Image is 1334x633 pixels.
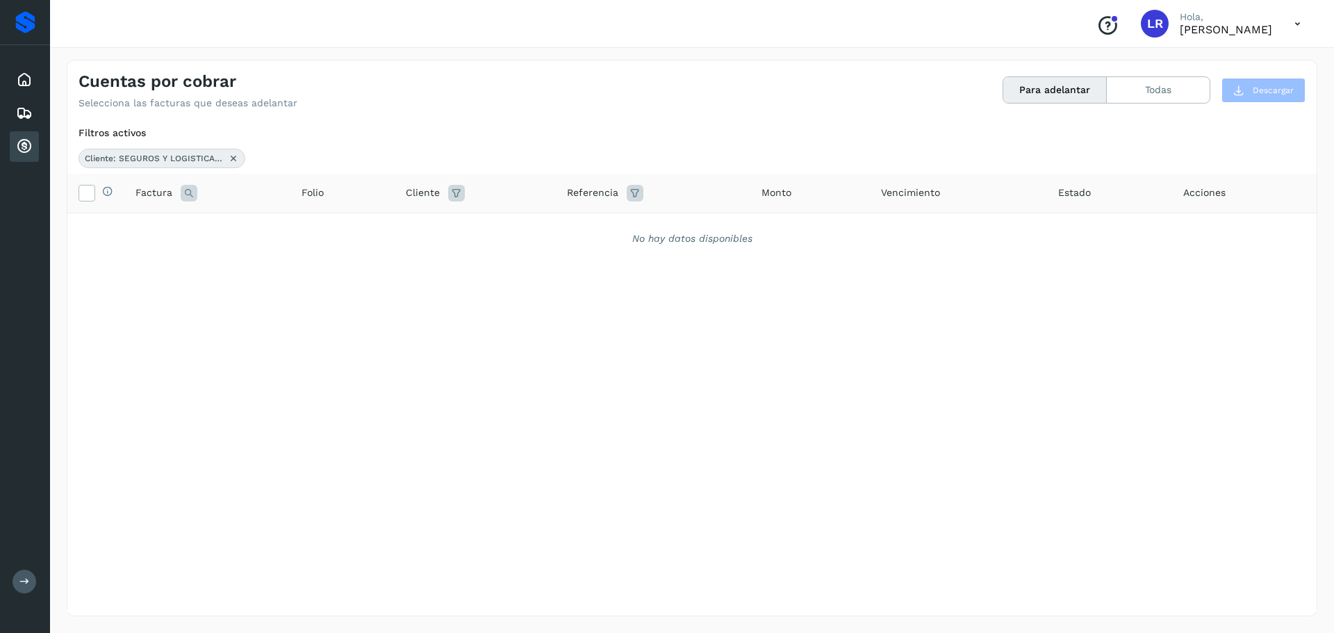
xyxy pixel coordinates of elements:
span: Descargar [1253,84,1294,97]
span: Cliente [406,186,440,200]
div: Cuentas por cobrar [10,131,39,162]
span: Acciones [1183,186,1226,200]
p: Hola, [1180,11,1272,23]
button: Todas [1107,77,1210,103]
span: Folio [302,186,324,200]
span: Referencia [567,186,618,200]
h4: Cuentas por cobrar [79,72,236,92]
span: Estado [1058,186,1091,200]
span: Vencimiento [881,186,940,200]
span: Cliente: SEGUROS Y LOGISTICA AVA SA DE CV [85,152,224,165]
div: Inicio [10,65,39,95]
button: Descargar [1221,78,1306,103]
button: Para adelantar [1003,77,1107,103]
p: Selecciona las facturas que deseas adelantar [79,97,297,109]
div: Cliente: SEGUROS Y LOGISTICA AVA SA DE CV [79,149,245,168]
span: Factura [135,186,172,200]
span: Monto [761,186,791,200]
div: No hay datos disponibles [85,231,1299,246]
p: LIZBETH REYES SANTILLAN [1180,23,1272,36]
div: Filtros activos [79,126,1306,140]
div: Embarques [10,98,39,129]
